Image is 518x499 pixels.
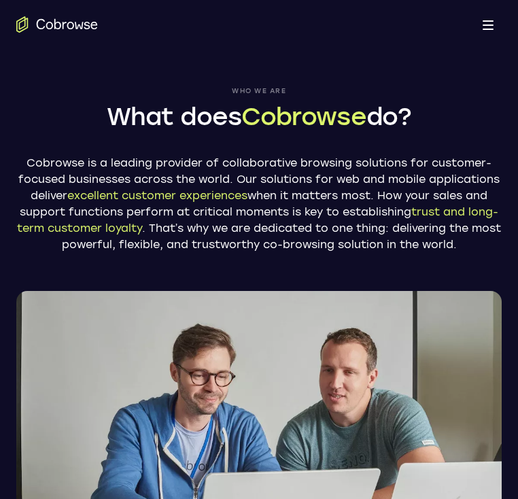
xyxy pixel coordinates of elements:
span: excellent customer experiences [67,189,247,202]
span: Cobrowse [241,102,366,131]
span: Who we are [16,87,502,95]
p: Cobrowse is a leading provider of collaborative browsing solutions for customer-focused businesse... [16,155,502,253]
a: Go to the home page [16,16,98,33]
h1: What does do? [16,101,502,133]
